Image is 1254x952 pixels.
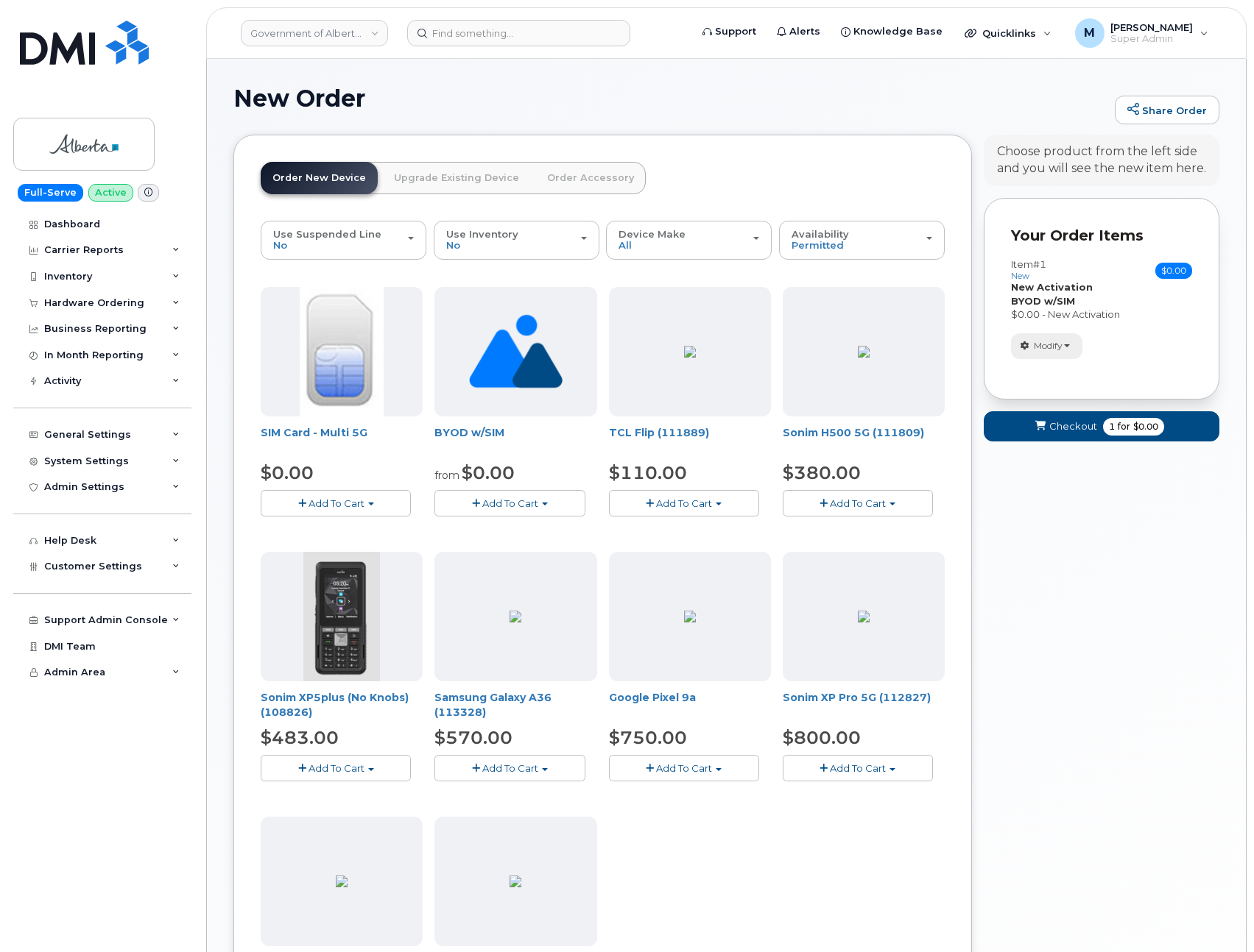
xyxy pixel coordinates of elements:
img: 00D627D4-43E9-49B7-A367-2C99342E128C.jpg [300,287,384,416]
span: Permitted [792,239,844,251]
span: No [446,239,460,251]
a: Upgrade Existing Device [382,162,531,194]
button: Checkout 1 for $0.00 [984,411,1219,441]
span: $0.00 [462,462,515,483]
span: #1 [1033,258,1046,270]
button: Add To Cart [609,490,759,516]
span: Availability [792,228,849,240]
span: Add To Cart [309,497,364,509]
button: Add To Cart [434,755,585,781]
span: $110.00 [609,462,687,483]
a: Order Accessory [535,162,646,194]
span: $0.00 [1155,263,1192,279]
span: Add To Cart [830,762,886,774]
button: Use Inventory No [434,221,599,259]
a: SIM Card - Multi 5G [261,426,367,439]
span: $380.00 [783,462,861,483]
span: Add To Cart [656,762,712,774]
p: Your Order Items [1011,225,1192,246]
img: BB80DA02-9C0E-4782-AB1B-B1D93CAC2204.png [336,875,348,887]
button: Use Suspended Line No [261,221,426,259]
span: 1 [1109,420,1115,433]
img: Sonim_xp5.png [303,552,381,681]
a: Share Order [1115,96,1219,125]
a: Sonim XP5plus (No Knobs) (108826) [261,691,409,719]
h3: Item [1011,259,1046,280]
button: Add To Cart [261,490,411,516]
div: $0.00 - New Activation [1011,308,1192,322]
span: Use Suspended Line [273,228,381,240]
a: TCL Flip (111889) [609,426,709,439]
div: SIM Card - Multi 5G [261,425,423,455]
img: ED9FC9C2-4804-4D92-8A77-98887F1967E0.png [510,611,521,622]
span: Add To Cart [656,497,712,509]
span: Add To Cart [482,762,538,774]
a: Sonim XP Pro 5G (112827) [783,691,931,704]
a: Sonim H500 5G (111809) [783,426,924,439]
div: Sonim XP Pro 5G (112827) [783,690,945,720]
a: Google Pixel 9a [609,691,696,704]
span: No [273,239,287,251]
span: Add To Cart [309,762,364,774]
div: Choose product from the left side and you will see the new item here. [997,143,1206,177]
div: Sonim XP5plus (No Knobs) (108826) [261,690,423,720]
img: 4BBBA1A7-EEE1-4148-A36C-898E0DC10F5F.png [684,346,696,358]
span: Use Inventory [446,228,518,240]
span: Checkout [1049,419,1097,433]
span: for [1115,420,1133,433]
h1: New Order [233,85,1107,111]
span: $800.00 [783,727,861,748]
a: Samsung Galaxy A36 (113328) [434,691,552,719]
button: Modify [1011,333,1082,359]
span: All [619,239,632,251]
span: $750.00 [609,727,687,748]
button: Device Make All [606,221,772,259]
span: $0.00 [1133,420,1158,433]
img: 96FE4D95-2934-46F2-B57A-6FE1B9896579.png [510,875,521,887]
strong: New Activation [1011,281,1093,293]
small: from [434,469,459,482]
span: Modify [1034,339,1063,352]
img: 79D338F0-FFFB-4B19-B7FF-DB34F512C68B.png [858,346,870,358]
span: Add To Cart [830,497,886,509]
span: Add To Cart [482,497,538,509]
button: Add To Cart [609,755,759,781]
button: Availability Permitted [779,221,945,259]
div: Samsung Galaxy A36 (113328) [434,690,596,720]
button: Add To Cart [783,755,933,781]
button: Add To Cart [261,755,411,781]
img: 13294312-3312-4219-9925-ACC385DD21E2.png [684,611,696,622]
div: Google Pixel 9a [609,690,771,720]
a: Order New Device [261,162,378,194]
div: BYOD w/SIM [434,425,596,455]
div: TCL Flip (111889) [609,425,771,455]
button: Add To Cart [783,490,933,516]
span: Device Make [619,228,686,240]
small: new [1011,271,1029,281]
strong: BYOD w/SIM [1011,295,1075,307]
div: Sonim H500 5G (111809) [783,425,945,455]
span: $0.00 [261,462,314,483]
a: BYOD w/SIM [434,426,504,439]
img: B3C71357-DDCE-418C-8EC7-39BB8291D9C5.png [858,611,870,622]
span: $570.00 [434,727,512,748]
button: Add To Cart [434,490,585,516]
img: no_image_found-2caef05468ed5679b831cfe6fc140e25e0c280774317ffc20a367ab7fd17291e.png [469,287,563,416]
span: $483.00 [261,727,339,748]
